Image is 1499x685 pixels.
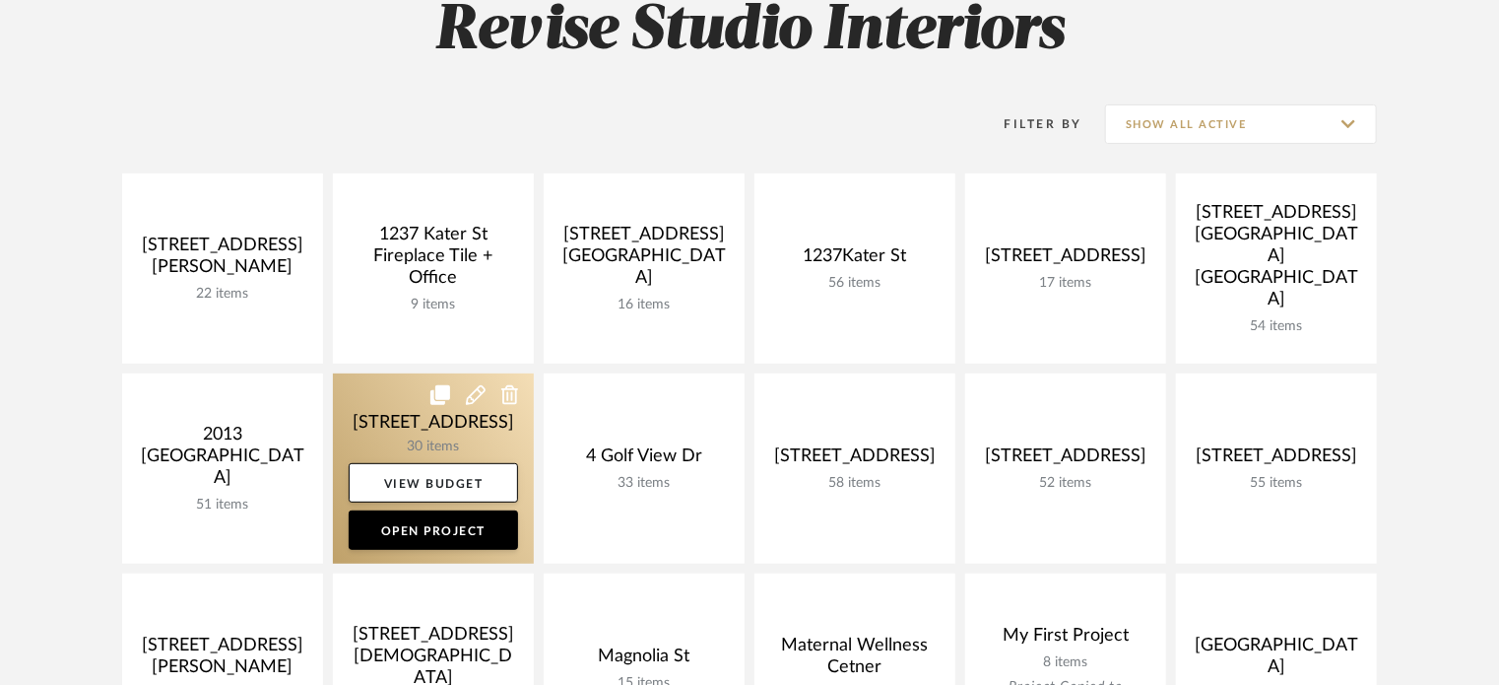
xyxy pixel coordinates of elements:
[349,511,518,550] a: Open Project
[770,245,940,275] div: 1237Kater St
[559,445,729,475] div: 4 Golf View Dr
[559,297,729,313] div: 16 items
[981,654,1150,671] div: 8 items
[979,114,1082,134] div: Filter By
[349,224,518,297] div: 1237 Kater St Fireplace Tile + Office
[1192,445,1361,475] div: [STREET_ADDRESS]
[138,424,307,497] div: 2013 [GEOGRAPHIC_DATA]
[981,625,1150,654] div: My First Project
[559,646,729,675] div: Magnolia St
[559,475,729,492] div: 33 items
[981,275,1150,292] div: 17 items
[981,245,1150,275] div: [STREET_ADDRESS]
[138,286,307,303] div: 22 items
[770,445,940,475] div: [STREET_ADDRESS]
[138,497,307,514] div: 51 items
[138,235,307,286] div: [STREET_ADDRESS][PERSON_NAME]
[559,224,729,297] div: [STREET_ADDRESS][GEOGRAPHIC_DATA]
[770,475,940,492] div: 58 items
[1192,475,1361,492] div: 55 items
[349,463,518,503] a: View Budget
[981,475,1150,492] div: 52 items
[770,275,940,292] div: 56 items
[349,297,518,313] div: 9 items
[1192,318,1361,335] div: 54 items
[1192,202,1361,318] div: [STREET_ADDRESS] [GEOGRAPHIC_DATA] [GEOGRAPHIC_DATA]
[981,445,1150,475] div: [STREET_ADDRESS]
